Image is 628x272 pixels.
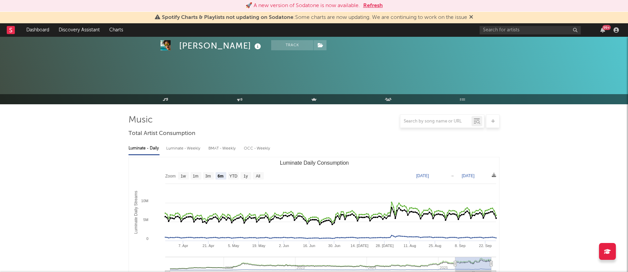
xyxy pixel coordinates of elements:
[229,174,237,179] text: YTD
[134,191,138,234] text: Luminate Daily Streams
[279,244,289,248] text: 2. Jun
[252,244,266,248] text: 19. May
[280,160,349,166] text: Luminate Daily Consumption
[363,2,383,10] button: Refresh
[22,23,54,37] a: Dashboard
[162,15,293,20] span: Spotify Charts & Playlists not updating on Sodatone
[146,237,148,241] text: 0
[208,143,237,154] div: BMAT - Weekly
[129,130,195,138] span: Total Artist Consumption
[400,119,472,124] input: Search by song name or URL
[205,174,211,179] text: 3m
[350,244,368,248] text: 14. [DATE]
[129,143,160,154] div: Luminate - Daily
[455,244,465,248] text: 8. Sep
[244,174,248,179] text: 1y
[303,244,315,248] text: 16. Jun
[162,15,467,20] span: : Some charts are now updating. We are continuing to work on the issue
[228,244,239,248] text: 5. May
[479,244,492,248] text: 22. Sep
[271,40,313,50] button: Track
[178,244,188,248] text: 7. Apr
[166,143,202,154] div: Luminate - Weekly
[179,40,263,51] div: [PERSON_NAME]
[203,244,215,248] text: 21. Apr
[256,174,260,179] text: All
[429,244,441,248] text: 25. Aug
[193,174,199,179] text: 1m
[328,244,340,248] text: 30. Jun
[450,173,454,178] text: →
[141,199,148,203] text: 10M
[246,2,360,10] div: 🚀 A new version of Sodatone is now available.
[469,15,473,20] span: Dismiss
[143,218,148,222] text: 5M
[244,143,271,154] div: OCC - Weekly
[600,27,605,33] button: 99+
[181,174,186,179] text: 1w
[165,174,176,179] text: Zoom
[602,25,611,30] div: 99 +
[376,244,394,248] text: 28. [DATE]
[54,23,105,37] a: Discovery Assistant
[480,26,581,34] input: Search for artists
[218,174,223,179] text: 6m
[105,23,128,37] a: Charts
[416,173,429,178] text: [DATE]
[403,244,416,248] text: 11. Aug
[462,173,475,178] text: [DATE]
